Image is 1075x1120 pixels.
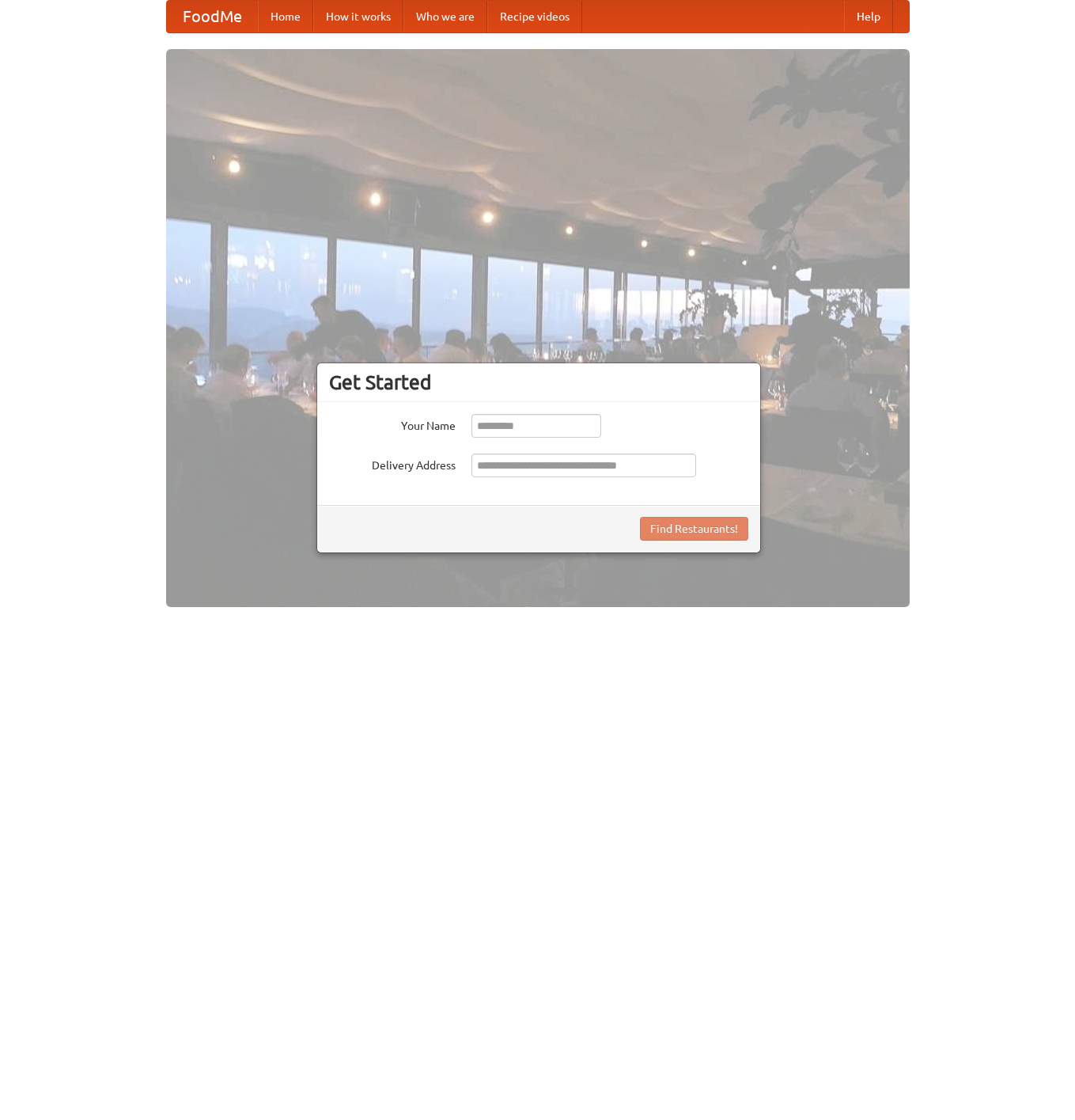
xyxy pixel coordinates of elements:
[403,1,487,32] a: Who we are
[313,1,403,32] a: How it works
[329,454,456,473] label: Delivery Address
[844,1,893,32] a: Help
[258,1,313,32] a: Home
[329,370,748,394] h3: Get Started
[487,1,582,32] a: Recipe videos
[329,414,456,434] label: Your Name
[167,1,258,32] a: FoodMe
[640,517,748,541] button: Find Restaurants!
